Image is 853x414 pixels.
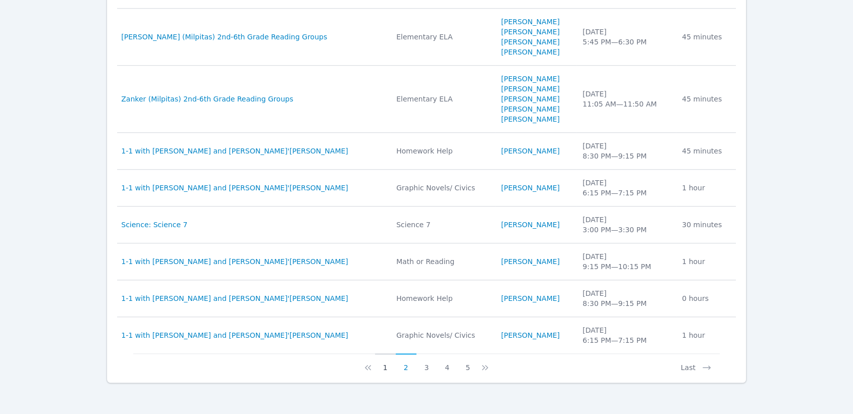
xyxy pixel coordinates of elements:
div: 30 minutes [682,220,730,230]
button: 4 [437,353,457,373]
a: Zanker (Milpitas) 2nd-6th Grade Reading Groups [121,94,293,104]
div: [DATE] 8:30 PM — 9:15 PM [582,141,670,161]
button: Last [673,353,720,373]
a: [PERSON_NAME] [501,47,560,57]
div: Homework Help [396,293,489,303]
div: [DATE] 8:30 PM — 9:15 PM [582,288,670,308]
button: 5 [457,353,478,373]
div: 45 minutes [682,32,730,42]
a: [PERSON_NAME] [501,104,560,114]
tr: [PERSON_NAME] (Milpitas) 2nd-6th Grade Reading GroupsElementary ELA[PERSON_NAME][PERSON_NAME][PER... [117,9,736,66]
a: [PERSON_NAME] [501,17,560,27]
tr: 1-1 with [PERSON_NAME] and [PERSON_NAME]'[PERSON_NAME]Homework Help[PERSON_NAME][DATE]8:30 PM—9:1... [117,133,736,170]
a: 1-1 with [PERSON_NAME] and [PERSON_NAME]'[PERSON_NAME] [121,256,348,267]
a: Science: Science 7 [121,220,187,230]
div: [DATE] 3:00 PM — 3:30 PM [582,215,670,235]
tr: Science: Science 7Science 7[PERSON_NAME][DATE]3:00 PM—3:30 PM30 minutes [117,206,736,243]
div: Homework Help [396,146,489,156]
div: 1 hour [682,330,730,340]
a: [PERSON_NAME] [501,256,560,267]
a: 1-1 with [PERSON_NAME] and [PERSON_NAME]'[PERSON_NAME] [121,183,348,193]
a: [PERSON_NAME] [501,27,560,37]
a: [PERSON_NAME] [501,220,560,230]
a: 1-1 with [PERSON_NAME] and [PERSON_NAME]'[PERSON_NAME] [121,293,348,303]
a: 1-1 with [PERSON_NAME] and [PERSON_NAME]'[PERSON_NAME] [121,146,348,156]
div: [DATE] 6:15 PM — 7:15 PM [582,178,670,198]
div: Elementary ELA [396,32,489,42]
tr: 1-1 with [PERSON_NAME] and [PERSON_NAME]'[PERSON_NAME]Graphic Novels/ Civics[PERSON_NAME][DATE]6:... [117,317,736,353]
a: [PERSON_NAME] [501,94,560,104]
div: Science 7 [396,220,489,230]
a: [PERSON_NAME] [501,183,560,193]
div: Math or Reading [396,256,489,267]
div: 45 minutes [682,94,730,104]
tr: 1-1 with [PERSON_NAME] and [PERSON_NAME]'[PERSON_NAME]Math or Reading[PERSON_NAME][DATE]9:15 PM—1... [117,243,736,280]
div: [DATE] 6:15 PM — 7:15 PM [582,325,670,345]
div: 45 minutes [682,146,730,156]
a: [PERSON_NAME] [501,330,560,340]
a: [PERSON_NAME] [501,37,560,47]
div: [DATE] 11:05 AM — 11:50 AM [582,89,670,109]
tr: Zanker (Milpitas) 2nd-6th Grade Reading GroupsElementary ELA[PERSON_NAME][PERSON_NAME][PERSON_NAM... [117,66,736,133]
div: 1 hour [682,256,730,267]
div: Graphic Novels/ Civics [396,183,489,193]
a: [PERSON_NAME] (Milpitas) 2nd-6th Grade Reading Groups [121,32,327,42]
a: [PERSON_NAME] [501,74,560,84]
div: Graphic Novels/ Civics [396,330,489,340]
a: [PERSON_NAME] [501,293,560,303]
div: 0 hours [682,293,730,303]
button: 1 [375,353,396,373]
tr: 1-1 with [PERSON_NAME] and [PERSON_NAME]'[PERSON_NAME]Homework Help[PERSON_NAME][DATE]8:30 PM—9:1... [117,280,736,317]
button: 3 [416,353,437,373]
a: [PERSON_NAME] [501,84,560,94]
div: Elementary ELA [396,94,489,104]
tr: 1-1 with [PERSON_NAME] and [PERSON_NAME]'[PERSON_NAME]Graphic Novels/ Civics[PERSON_NAME][DATE]6:... [117,170,736,206]
a: [PERSON_NAME] [501,146,560,156]
a: [PERSON_NAME] [501,114,560,124]
div: [DATE] 9:15 PM — 10:15 PM [582,251,670,272]
div: 1 hour [682,183,730,193]
div: [DATE] 5:45 PM — 6:30 PM [582,27,670,47]
button: 2 [396,353,416,373]
a: 1-1 with [PERSON_NAME] and [PERSON_NAME]'[PERSON_NAME] [121,330,348,340]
